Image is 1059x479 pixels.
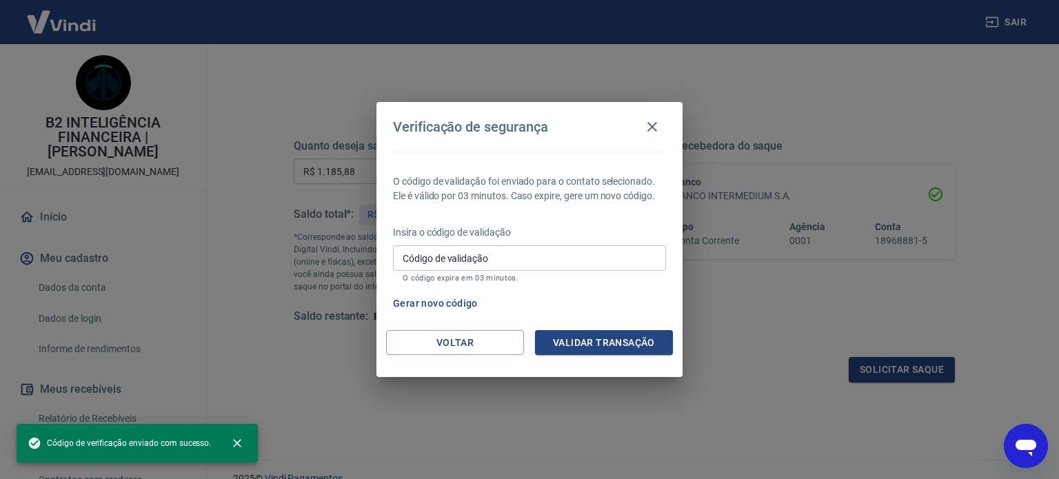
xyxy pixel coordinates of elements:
[28,436,211,450] span: Código de verificação enviado com sucesso.
[222,428,252,458] button: close
[403,274,656,283] p: O código expira em 03 minutos.
[1004,424,1048,468] iframe: Botão para abrir a janela de mensagens
[387,291,483,316] button: Gerar novo código
[535,330,673,356] button: Validar transação
[393,174,666,203] p: O código de validação foi enviado para o contato selecionado. Ele é válido por 03 minutos. Caso e...
[393,119,548,135] h4: Verificação de segurança
[386,330,524,356] button: Voltar
[393,225,666,240] p: Insira o código de validação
